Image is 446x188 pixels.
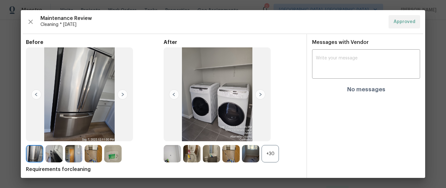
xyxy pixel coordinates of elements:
[169,89,179,100] img: left-chevron-button-url
[347,86,385,93] h4: No messages
[26,39,164,45] span: Before
[164,39,301,45] span: After
[26,166,301,173] span: Requirements for cleaning
[255,89,265,100] img: right-chevron-button-url
[40,21,383,28] span: Cleaning * [DATE]
[312,40,369,45] span: Messages with Vendor
[40,15,383,21] span: Maintenance Review
[118,89,128,100] img: right-chevron-button-url
[31,89,41,100] img: left-chevron-button-url
[262,145,279,162] div: +30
